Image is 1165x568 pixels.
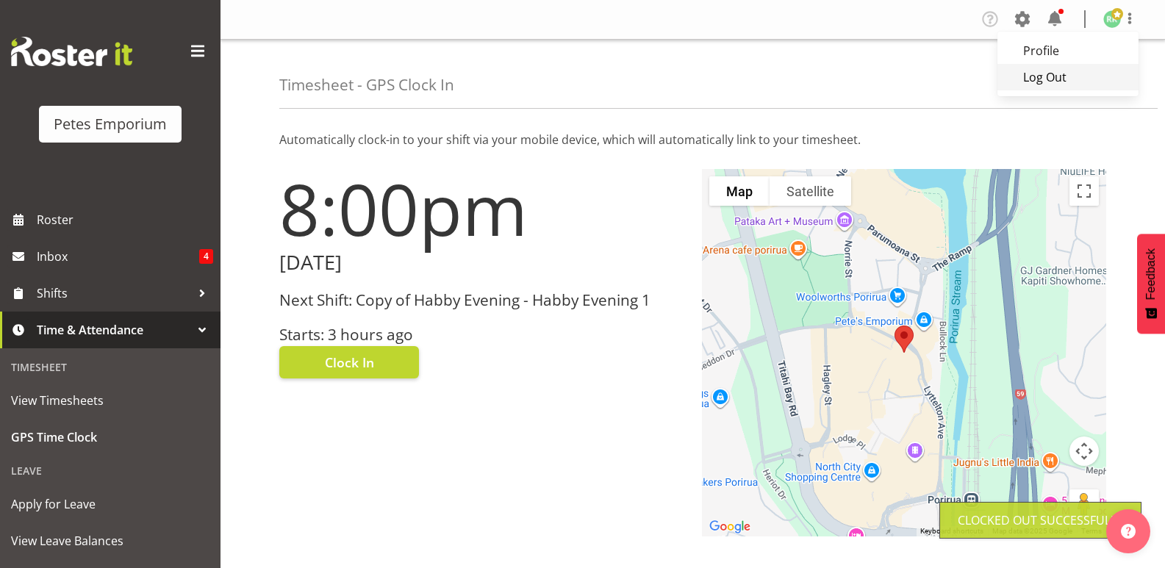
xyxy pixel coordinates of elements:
h4: Timesheet - GPS Clock In [279,76,454,93]
img: Rosterit website logo [11,37,132,66]
button: Toggle fullscreen view [1069,176,1099,206]
span: Shifts [37,282,191,304]
a: Profile [997,37,1139,64]
img: ruth-robertson-taylor722.jpg [1103,10,1121,28]
span: View Leave Balances [11,530,209,552]
a: GPS Time Clock [4,419,217,456]
span: Feedback [1144,248,1158,300]
h2: [DATE] [279,251,684,274]
a: Log Out [997,64,1139,90]
div: Leave [4,456,217,486]
div: Clocked out Successfully [958,511,1123,529]
img: help-xxl-2.png [1121,524,1136,539]
a: View Leave Balances [4,522,217,559]
button: Map camera controls [1069,436,1099,466]
button: Show satellite imagery [770,176,851,206]
button: Show street map [709,176,770,206]
span: GPS Time Clock [11,426,209,448]
img: Google [706,517,754,536]
a: View Timesheets [4,382,217,419]
p: Automatically clock-in to your shift via your mobile device, which will automatically link to you... [279,131,1106,148]
span: Time & Attendance [37,319,191,341]
span: Clock In [325,353,374,372]
a: Apply for Leave [4,486,217,522]
span: Inbox [37,245,199,267]
h1: 8:00pm [279,169,684,248]
span: View Timesheets [11,389,209,411]
button: Clock In [279,346,419,378]
div: Petes Emporium [54,113,167,135]
h3: Next Shift: Copy of Habby Evening - Habby Evening 1 [279,292,684,309]
span: Apply for Leave [11,493,209,515]
div: Timesheet [4,352,217,382]
h3: Starts: 3 hours ago [279,326,684,343]
button: Feedback - Show survey [1137,234,1165,334]
button: Keyboard shortcuts [920,526,983,536]
button: Drag Pegman onto the map to open Street View [1069,489,1099,519]
span: 4 [199,249,213,264]
a: Open this area in Google Maps (opens a new window) [706,517,754,536]
span: Roster [37,209,213,231]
